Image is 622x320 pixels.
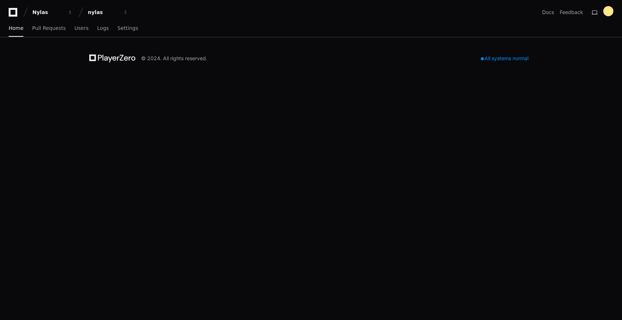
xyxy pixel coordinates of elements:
[542,9,554,16] a: Docs
[141,55,207,62] div: © 2024. All rights reserved.
[88,9,119,16] div: nylas
[97,20,109,37] a: Logs
[477,53,533,63] div: All systems normal
[32,20,66,37] a: Pull Requests
[75,20,89,37] a: Users
[117,26,138,30] span: Settings
[75,26,89,30] span: Users
[9,20,23,37] a: Home
[32,26,66,30] span: Pull Requests
[30,6,76,19] button: Nylas
[97,26,109,30] span: Logs
[32,9,63,16] div: Nylas
[117,20,138,37] a: Settings
[560,9,583,16] button: Feedback
[85,6,131,19] button: nylas
[9,26,23,30] span: Home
